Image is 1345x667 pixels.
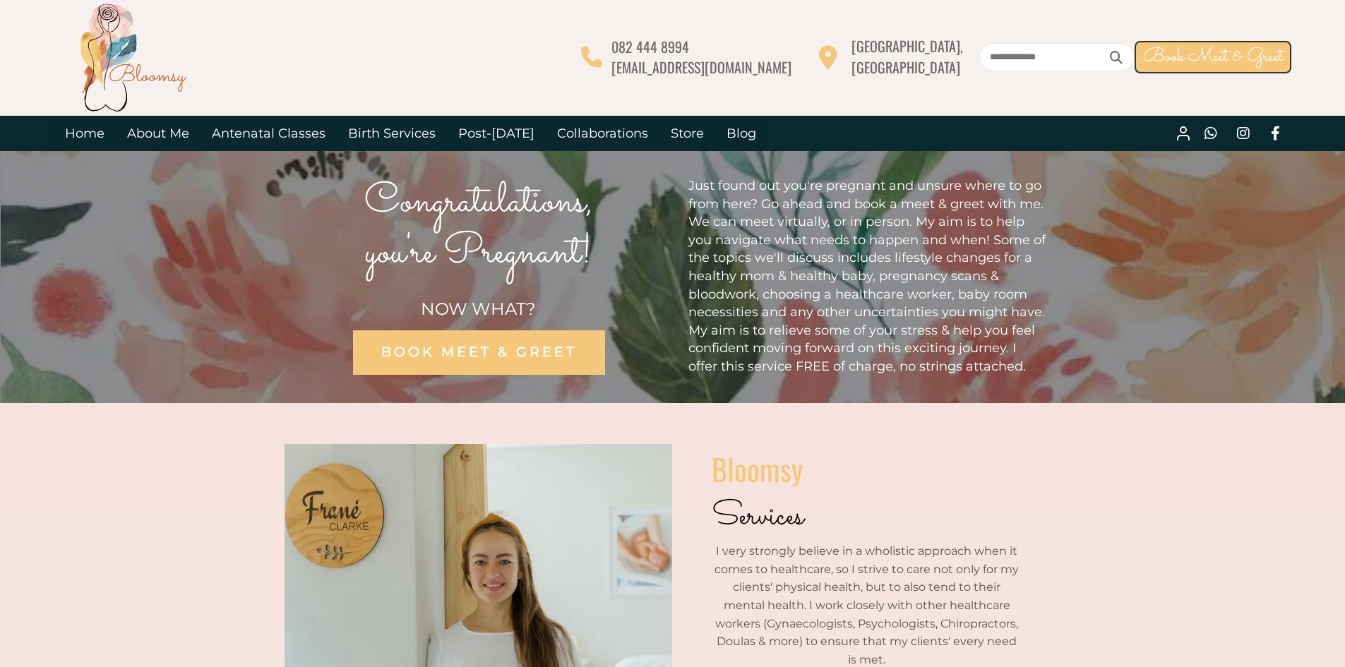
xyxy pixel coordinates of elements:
[712,492,803,541] span: Services
[76,1,189,114] img: Bloomsy
[337,116,447,151] a: Birth Services
[851,56,960,78] span: [GEOGRAPHIC_DATA]
[546,116,659,151] a: Collaborations
[364,172,593,234] span: Congratulations,
[54,116,116,151] a: Home
[712,447,803,491] span: Bloomsy
[365,222,592,284] span: you're Pregnant!
[1135,41,1291,73] a: Book Meet & Greet
[611,36,689,57] span: 082 444 8994
[421,299,536,319] span: NOW WHAT?
[447,116,546,151] a: Post-[DATE]
[201,116,337,151] a: Antenatal Classes
[352,330,604,375] a: BOOK MEET & GREET
[611,56,791,78] span: [EMAIL_ADDRESS][DOMAIN_NAME]
[851,35,963,56] span: [GEOGRAPHIC_DATA],
[381,344,576,360] span: BOOK MEET & GREET
[1143,43,1283,71] span: Book Meet & Greet
[715,116,767,151] a: Blog
[688,178,1046,374] span: Just found out you're pregnant and unsure where to go from here? Go ahead and book a meet & greet...
[116,116,201,151] a: About Me
[659,116,715,151] a: Store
